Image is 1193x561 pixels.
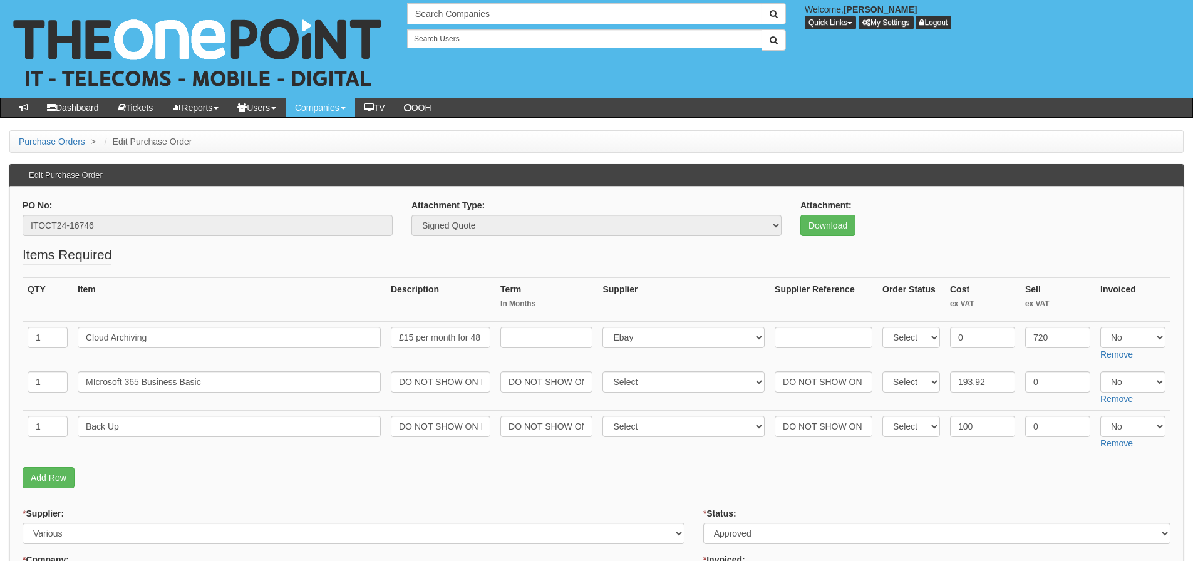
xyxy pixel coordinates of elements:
a: Reports [162,98,228,117]
th: Supplier Reference [770,277,877,321]
label: Status: [703,507,736,520]
a: Add Row [23,467,75,488]
a: Purchase Orders [19,136,85,147]
div: Welcome, [795,3,1193,29]
label: PO No: [23,199,52,212]
a: Logout [916,16,951,29]
a: Download [800,215,855,236]
label: Attachment Type: [411,199,485,212]
li: Edit Purchase Order [101,135,192,148]
a: Companies [286,98,355,117]
a: Remove [1100,438,1133,448]
a: TV [355,98,395,117]
a: Remove [1100,349,1133,359]
th: Invoiced [1095,277,1170,321]
input: Search Companies [407,3,762,24]
th: Sell [1020,277,1095,321]
input: Search Users [407,29,762,48]
a: Dashboard [38,98,108,117]
small: In Months [500,299,592,309]
label: Attachment: [800,199,852,212]
th: QTY [23,277,73,321]
th: Supplier [597,277,770,321]
button: Quick Links [805,16,856,29]
label: Supplier: [23,507,64,520]
a: Tickets [108,98,163,117]
th: Description [386,277,495,321]
small: ex VAT [950,299,1015,309]
th: Term [495,277,597,321]
th: Item [73,277,386,321]
a: OOH [395,98,441,117]
span: > [88,136,99,147]
b: [PERSON_NAME] [844,4,917,14]
small: ex VAT [1025,299,1090,309]
th: Order Status [877,277,945,321]
a: Remove [1100,394,1133,404]
a: My Settings [859,16,914,29]
h3: Edit Purchase Order [23,165,109,186]
legend: Items Required [23,245,111,265]
a: Users [228,98,286,117]
th: Cost [945,277,1020,321]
